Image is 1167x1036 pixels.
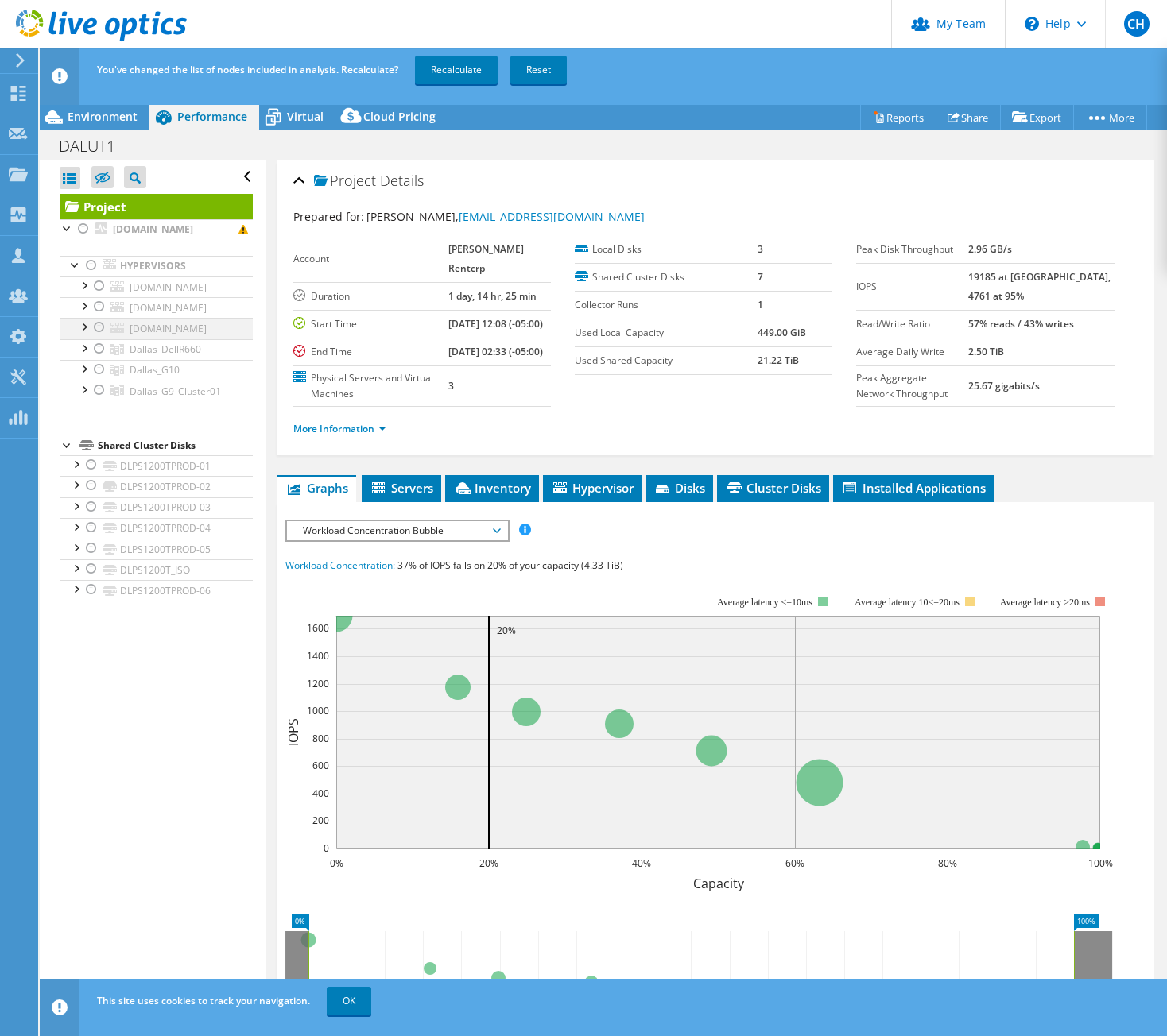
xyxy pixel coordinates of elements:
label: Read/Write Ratio [856,316,967,332]
label: Collector Runs [575,297,758,313]
span: CH [1124,11,1150,37]
text: 20% [479,856,498,870]
text: 1200 [307,677,329,690]
a: Dallas_G9_Cluster01 [60,381,253,401]
b: 57% reads / 43% writes [968,317,1074,331]
label: Average Daily Write [856,344,967,360]
label: Used Shared Capacity [575,353,758,369]
span: Inventory [453,480,531,496]
a: Reports [860,105,936,129]
a: DLPS1200T_ISO [60,559,253,580]
text: 40% [632,856,651,870]
span: Workload Concentration: [285,559,395,572]
span: 37% of IOPS falls on 20% of your capacity (4.33 TiB) [397,559,623,572]
b: [DOMAIN_NAME] [113,222,193,236]
a: Share [936,105,1001,129]
b: 1 day, 14 hr, 25 min [448,289,537,303]
text: 60% [785,856,804,870]
span: Graphs [285,480,348,496]
text: 1400 [307,649,329,663]
a: Hypervisors [60,256,253,276]
label: Prepared for: [293,209,364,224]
span: Project [314,173,376,189]
span: Servers [370,480,433,496]
span: Dallas_G10 [130,363,180,377]
a: DLPS1200TPROD-02 [60,476,253,497]
label: Peak Aggregate Network Throughput [856,370,967,402]
span: [DOMAIN_NAME] [130,322,207,335]
a: DLPS1200TPROD-04 [60,518,253,539]
span: Details [380,171,424,190]
label: End Time [293,344,448,360]
label: Local Disks [575,242,758,257]
b: 21.22 TiB [758,354,799,367]
b: 3 [758,242,763,256]
span: [DOMAIN_NAME] [130,301,207,315]
label: Account [293,251,448,267]
span: Virtual [287,109,324,124]
b: 3 [448,379,454,392]
a: Export [1000,105,1074,129]
h1: DALUT1 [52,137,140,155]
span: Workload Concentration Bubble [295,521,499,540]
label: Used Local Capacity [575,325,758,341]
a: [DOMAIN_NAME] [60,318,253,338]
a: DLPS1200TPROD-06 [60,580,253,601]
text: 0% [329,856,343,870]
label: Physical Servers and Virtual Machines [293,370,448,402]
b: 7 [758,270,763,284]
a: More [1073,105,1147,129]
text: 1000 [307,704,329,717]
label: Duration [293,288,448,304]
span: Performance [177,109,247,124]
div: Shared Cluster Disks [98,436,253,455]
a: [DOMAIN_NAME] [60,219,253,240]
span: Environment [68,109,138,124]
a: DLPS1200TPROD-01 [60,455,253,476]
span: This site uses cookies to track your navigation. [97,994,310,1007]
text: 1600 [307,621,329,635]
b: 25.67 gigabits/s [968,379,1040,392]
b: 2.50 TiB [968,345,1004,358]
text: 0 [324,841,329,855]
a: Project [60,194,253,219]
span: Hypervisor [551,480,634,496]
a: Dallas_G10 [60,360,253,381]
a: Recalculate [415,56,498,84]
text: 200 [312,814,329,827]
span: Cloud Pricing [363,109,436,124]
a: Dallas_DellR660 [60,339,253,360]
a: More Information [293,422,386,435]
span: Dallas_DellR660 [130,342,201,356]
text: 80% [938,856,957,870]
text: 600 [312,759,329,772]
label: Peak Disk Throughput [856,242,967,257]
a: OK [327,987,371,1015]
b: [PERSON_NAME] Rentcrp [448,242,524,275]
tspan: Average latency <=10ms [717,597,812,608]
span: [DOMAIN_NAME] [130,280,207,294]
span: Cluster Disks [725,480,821,496]
text: 800 [312,732,329,745]
a: DLPS1200TPROD-05 [60,539,253,559]
a: Reset [510,56,567,84]
b: 2.96 GB/s [968,242,1012,256]
b: 19185 at [GEOGRAPHIC_DATA], 4761 at 95% [968,270,1111,303]
text: Average latency >20ms [999,597,1089,608]
text: 100% [1088,856,1112,870]
label: Shared Cluster Disks [575,269,758,285]
text: 400 [312,787,329,800]
a: [EMAIL_ADDRESS][DOMAIN_NAME] [459,209,645,224]
label: Start Time [293,316,448,332]
text: Capacity [692,875,744,892]
a: [DOMAIN_NAME] [60,297,253,318]
svg: \n [1025,17,1039,31]
span: Dallas_G9_Cluster01 [130,385,221,398]
b: 1 [758,298,763,311]
span: Disks [653,480,705,496]
text: IOPS [285,718,302,746]
text: 20% [497,624,516,637]
span: Installed Applications [841,480,986,496]
b: 449.00 GiB [758,326,806,339]
tspan: Average latency 10<=20ms [855,597,960,608]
